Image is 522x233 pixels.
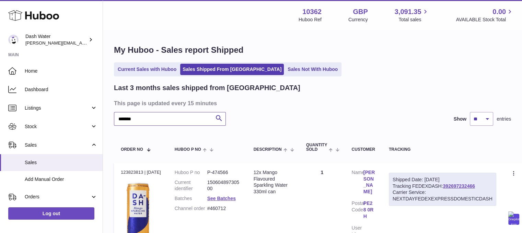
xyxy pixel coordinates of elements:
[398,16,429,23] span: Total sales
[254,147,282,152] span: Description
[114,99,509,107] h3: This page is updated every 15 minutes
[456,16,514,23] span: AVAILABLE Stock Total
[25,33,87,46] div: Dash Water
[25,176,97,183] span: Add Manual Order
[114,45,511,56] h1: My Huboo - Sales report Shipped
[395,7,429,23] a: 3,091.35 Total sales
[351,147,375,152] div: Customer
[393,189,492,202] div: Carrier Service: NEXTDAYFEDEXEXPRESSDOMESTICDASH
[114,83,300,93] h2: Last 3 months sales shipped from [GEOGRAPHIC_DATA]
[180,64,284,75] a: Sales Shipped From [GEOGRAPHIC_DATA]
[25,142,90,148] span: Sales
[443,183,475,189] a: 392697232466
[175,195,207,202] dt: Batches
[348,16,368,23] div: Currency
[497,116,511,122] span: entries
[395,7,421,16] span: 3,091.35
[121,169,161,175] div: 123823813 | [DATE]
[492,7,506,16] span: 0.00
[8,207,94,220] a: Log out
[121,147,143,152] span: Order No
[207,179,240,192] dd: 15060489730500
[351,200,363,221] dt: Postal Code
[306,143,327,152] span: Quantity Sold
[25,68,97,74] span: Home
[393,176,492,183] div: Shipped Date: [DATE]
[115,64,179,75] a: Current Sales with Huboo
[353,7,368,16] strong: GBP
[302,7,322,16] strong: 10362
[175,147,201,152] span: Huboo P no
[25,86,97,93] span: Dashboard
[456,7,514,23] a: 0.00 AVAILABLE Stock Total
[8,35,19,45] img: james@dash-water.com
[175,205,207,212] dt: Channel order
[351,169,363,197] dt: Name
[25,40,138,46] span: [PERSON_NAME][EMAIL_ADDRESS][DOMAIN_NAME]
[254,169,292,195] div: 12x Mango Flavoured Sparkling Water 330ml can
[454,116,466,122] label: Show
[299,16,322,23] div: Huboo Ref
[207,169,240,176] dd: P-474566
[25,194,90,200] span: Orders
[363,169,375,195] a: [PERSON_NAME]
[285,64,340,75] a: Sales Not With Huboo
[25,105,90,111] span: Listings
[175,169,207,176] dt: Huboo P no
[25,123,90,130] span: Stock
[207,196,236,201] a: See Batches
[207,205,240,212] dd: #460712
[363,200,375,220] a: PE28 0RH
[175,179,207,192] dt: Current identifier
[389,147,496,152] div: Tracking
[25,159,97,166] span: Sales
[389,173,496,206] div: Tracking FEDEXDASH:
